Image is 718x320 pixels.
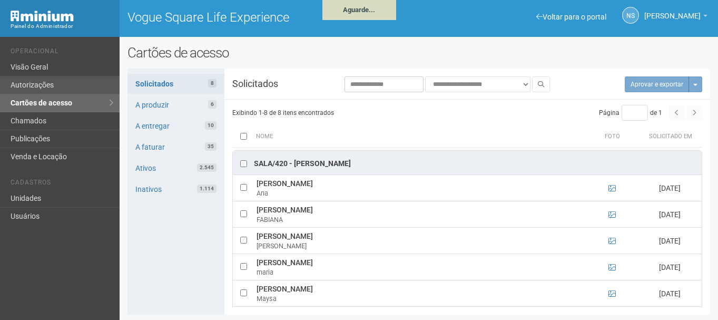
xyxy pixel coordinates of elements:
[659,263,681,271] span: [DATE]
[197,163,217,172] span: 2.545
[599,109,662,117] span: Página de 1
[644,2,701,20] span: Nicolle Silva
[224,79,306,89] h3: Solicitados
[608,263,616,271] a: Ver foto
[205,121,217,130] span: 10
[622,7,639,24] a: NS
[254,175,586,201] td: [PERSON_NAME]
[649,133,692,140] span: Solicitado em
[644,13,707,22] a: [PERSON_NAME]
[257,215,583,225] div: FABIANA
[659,237,681,245] span: [DATE]
[254,159,351,169] div: Sala/420 - [PERSON_NAME]
[127,179,224,199] a: Inativos1.114
[586,126,639,147] th: Foto
[11,47,112,59] li: Operacional
[11,11,74,22] img: Minium
[254,254,586,280] td: [PERSON_NAME]
[254,201,586,228] td: [PERSON_NAME]
[205,142,217,151] span: 35
[608,289,616,298] a: Ver foto
[197,185,217,193] span: 1.114
[232,109,334,117] span: Exibindo 1-8 de 8 itens encontrados
[254,228,586,254] td: [PERSON_NAME]
[11,179,112,190] li: Cadastros
[127,95,224,115] a: A produzir6
[608,184,616,192] a: Ver foto
[254,280,586,307] td: [PERSON_NAME]
[208,100,217,109] span: 6
[659,184,681,192] span: [DATE]
[208,79,217,88] span: 8
[257,189,583,198] div: Ana
[659,210,681,219] span: [DATE]
[253,126,586,147] th: Nome
[608,210,616,219] a: Ver foto
[127,116,224,136] a: A entregar10
[127,74,224,94] a: Solicitados8
[127,11,411,24] h1: Vogue Square Life Experience
[536,13,606,21] a: Voltar para o portal
[127,45,710,61] h2: Cartões de acesso
[11,22,112,31] div: Painel do Administrador
[659,289,681,298] span: [DATE]
[257,241,583,251] div: [PERSON_NAME]
[257,268,583,277] div: maria
[127,137,224,157] a: A faturar35
[257,294,583,304] div: Maysa
[608,237,616,245] a: Ver foto
[127,158,224,178] a: Ativos2.545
